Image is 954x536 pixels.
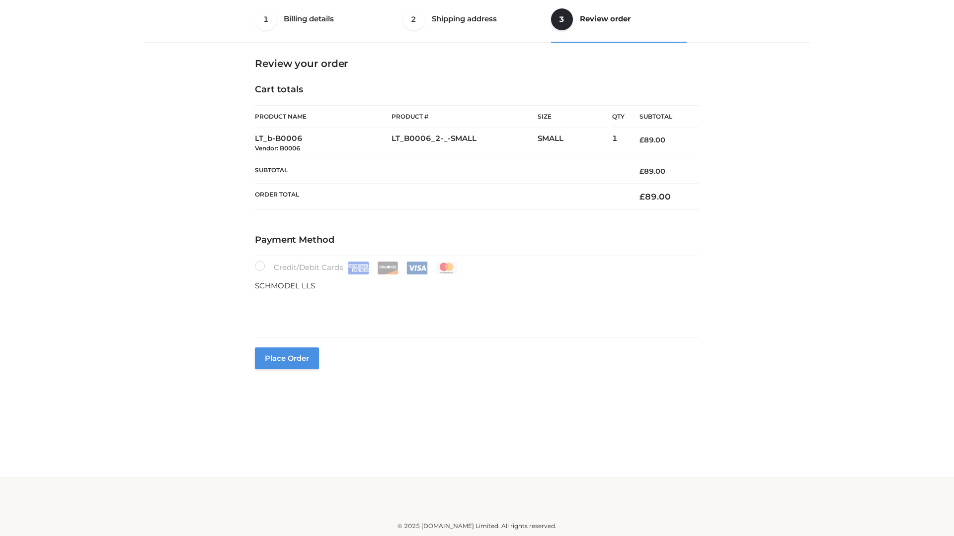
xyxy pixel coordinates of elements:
[348,262,369,274] img: Amex
[255,84,699,95] h4: Cart totals
[639,167,665,176] bdi: 89.00
[377,262,398,274] img: Discover
[436,262,457,274] img: Mastercard
[392,105,538,128] th: Product #
[255,261,458,274] label: Credit/Debit Cards
[639,192,671,201] bdi: 89.00
[639,135,644,144] span: £
[625,106,699,128] th: Subtotal
[148,521,806,531] div: © 2025 [DOMAIN_NAME] Limited. All rights reserved.
[612,105,625,128] th: Qty
[538,128,612,159] td: SMALL
[255,144,300,152] small: Vendor: B0006
[255,128,392,159] td: LT_b-B0006
[255,279,699,292] p: SCHMODEL LLS
[255,159,625,183] th: Subtotal
[255,105,392,128] th: Product Name
[255,347,319,369] button: Place order
[255,58,699,69] h3: Review your order
[255,235,699,246] h4: Payment Method
[406,262,428,274] img: Visa
[538,106,607,128] th: Size
[639,192,645,201] span: £
[255,184,625,210] th: Order Total
[639,167,644,176] span: £
[253,290,697,326] iframe: Secure payment input frame
[392,128,538,159] td: LT_B0006_2-_-SMALL
[612,128,625,159] td: 1
[639,135,665,144] bdi: 89.00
